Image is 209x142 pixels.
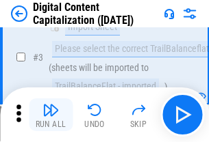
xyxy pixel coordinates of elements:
[171,104,193,126] img: Main button
[182,5,198,22] img: Settings menu
[130,102,147,118] img: Skip
[164,8,175,19] img: Support
[84,120,105,128] div: Undo
[116,98,160,131] button: Skip
[33,1,158,27] div: Digital Content Capitalization ([DATE])
[33,52,43,63] span: # 3
[29,98,73,131] button: Run All
[52,79,159,95] div: TrailBalanceFlat - imported
[42,102,59,118] img: Run All
[65,19,120,35] div: Import Sheet
[11,5,27,22] img: Back
[86,102,103,118] img: Undo
[73,98,116,131] button: Undo
[36,120,66,128] div: Run All
[130,120,147,128] div: Skip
